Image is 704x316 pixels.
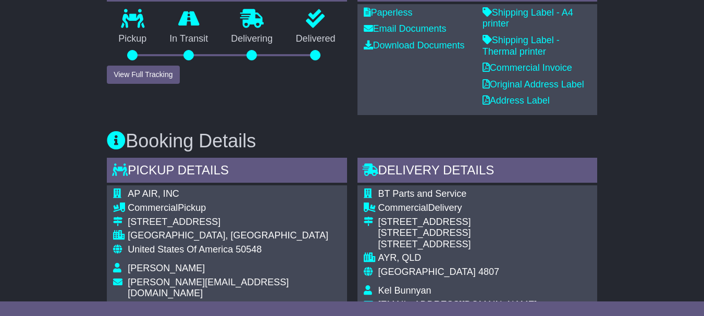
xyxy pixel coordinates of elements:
span: United States Of America [128,244,233,255]
div: [GEOGRAPHIC_DATA], [GEOGRAPHIC_DATA] [128,230,340,242]
p: Pickup [107,33,158,45]
a: Address Label [483,95,550,106]
span: 4807 [478,267,499,277]
div: Pickup Details [107,158,347,186]
span: AP AIR, INC [128,188,179,199]
span: Commercial [128,203,178,213]
a: Email Documents [364,23,447,34]
div: [STREET_ADDRESS] [378,227,537,239]
span: BT Parts and Service [378,188,467,199]
p: In Transit [158,33,219,45]
h3: Booking Details [107,131,597,151]
span: [EMAIL_ADDRESS][DOMAIN_NAME] [378,299,537,310]
span: Kel Bunnyan [378,285,431,296]
div: [STREET_ADDRESS] [128,217,340,228]
a: Shipping Label - Thermal printer [483,35,560,57]
div: [STREET_ADDRESS] [378,239,537,250]
div: Delivery [378,203,537,214]
p: Delivering [219,33,284,45]
span: Commercial [378,203,428,213]
span: [PERSON_NAME] [128,263,205,273]
a: Download Documents [364,40,465,50]
span: [GEOGRAPHIC_DATA] [378,267,476,277]
div: [STREET_ADDRESS] [378,217,537,228]
a: Paperless [364,7,413,18]
div: AYR, QLD [378,252,537,264]
span: 50548 [236,244,262,255]
a: Original Address Label [483,79,584,90]
button: View Full Tracking [107,66,179,84]
a: Commercial Invoice [483,62,572,73]
span: [PERSON_NAME][EMAIL_ADDRESS][DOMAIN_NAME] [128,277,289,299]
a: Shipping Label - A4 printer [483,7,573,29]
p: Delivered [284,33,347,45]
div: Pickup [128,203,340,214]
div: Delivery Details [357,158,597,186]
